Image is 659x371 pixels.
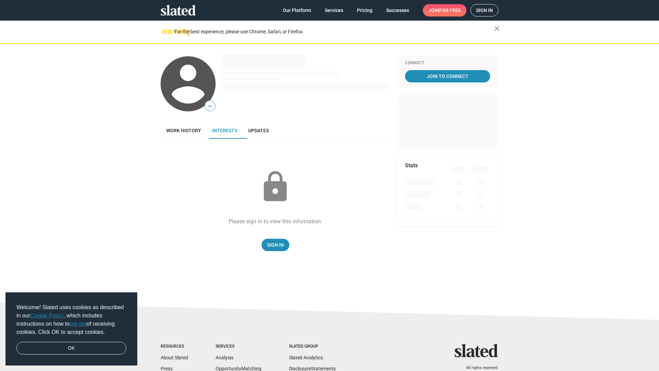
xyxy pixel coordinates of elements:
a: Services [319,4,349,16]
a: Updates [243,122,274,139]
span: Pricing [357,4,372,16]
span: Work history [166,128,201,133]
mat-card-title: Stats [405,162,418,169]
a: Sign In [262,239,289,251]
mat-icon: lock [258,170,292,204]
div: cookieconsent [5,292,137,366]
a: Cookie Policy [30,313,63,318]
div: Connect [405,60,490,66]
span: — [205,102,215,111]
a: Successes [381,4,415,16]
a: Analysis [216,355,233,360]
div: Services [216,344,262,349]
a: Slated Analytics [289,355,323,360]
span: Join To Connect [406,70,489,82]
span: Updates [248,128,269,133]
span: Our Platform [283,4,311,16]
a: opt-out [70,321,87,327]
a: Sign in [471,4,498,16]
span: Join [428,4,461,16]
a: Pricing [351,4,378,16]
div: Resources [161,344,188,349]
a: About Slated [161,355,188,360]
a: Work history [161,122,207,139]
a: dismiss cookie message [16,342,126,355]
a: Join To Connect [405,70,490,82]
span: for free [439,4,461,16]
span: Welcome! Slated uses cookies as described in our , which includes instructions on how to of recei... [16,303,126,336]
a: Joinfor free [423,4,466,16]
span: Sign in [476,4,493,16]
a: Interests [207,122,243,139]
span: Sign In [267,239,284,251]
a: Our Platform [277,4,316,16]
span: Successes [386,4,409,16]
div: Please sign in to view this information. [229,218,322,225]
span: Interests [212,128,237,133]
div: For the best experience, please use Chrome, Safari, or Firefox. [174,27,494,36]
div: Slated Group [289,344,336,349]
mat-icon: close [493,24,501,33]
mat-icon: warning [161,27,170,35]
span: Services [325,4,343,16]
